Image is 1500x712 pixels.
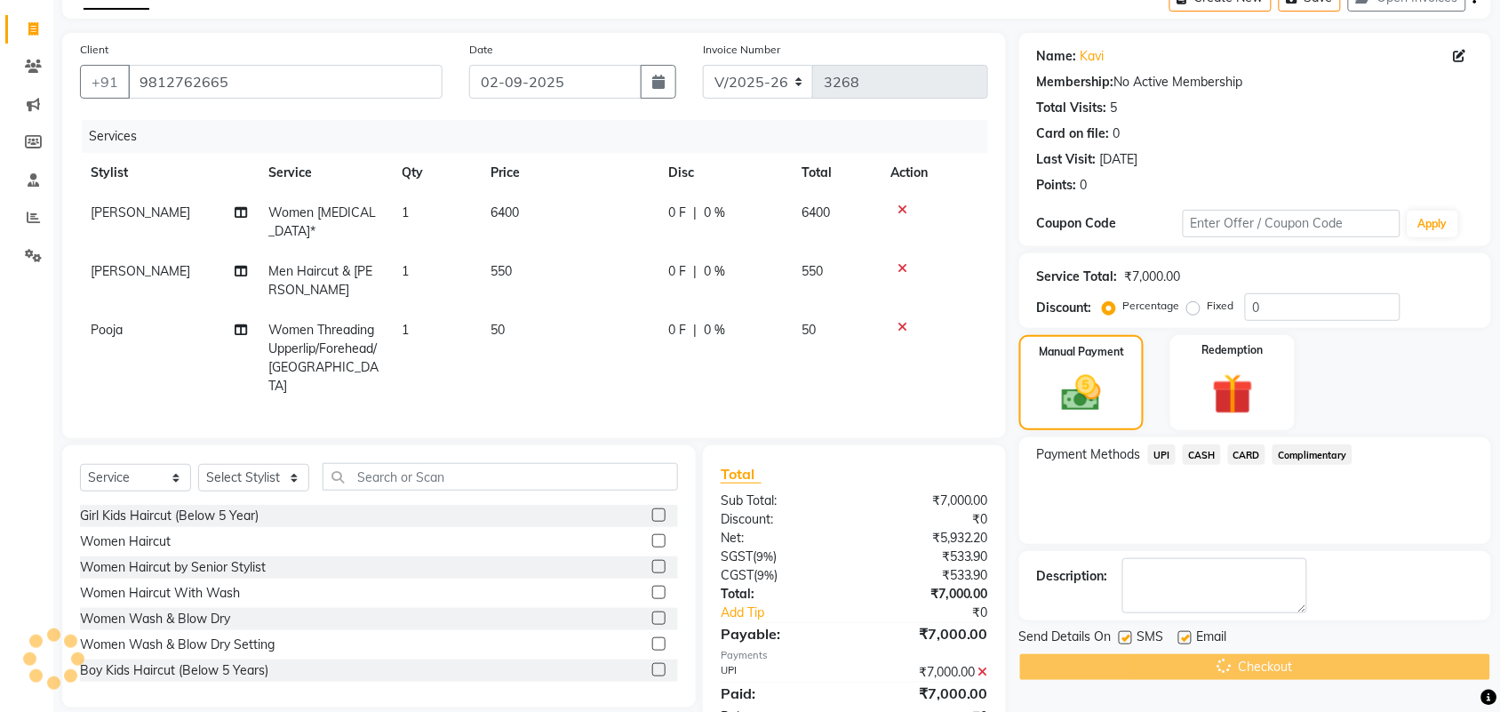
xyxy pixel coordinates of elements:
div: ₹7,000.00 [1125,268,1181,286]
span: 6400 [491,204,519,220]
span: 6400 [802,204,830,220]
div: Coupon Code [1037,214,1183,233]
div: ( ) [707,548,855,566]
span: 0 % [704,321,725,340]
input: Search by Name/Mobile/Email/Code [128,65,443,99]
div: Boy Kids Haircut (Below 5 Years) [80,661,268,680]
th: Total [791,153,880,193]
div: ( ) [707,566,855,585]
span: Men Haircut & [PERSON_NAME] [268,263,372,298]
span: Women Threading Upperlip/Forehead/[GEOGRAPHIC_DATA] [268,322,379,394]
div: UPI [707,663,855,682]
label: Percentage [1123,298,1180,314]
label: Manual Payment [1039,344,1124,360]
div: Discount: [707,510,855,529]
div: Girl Kids Haircut (Below 5 Year) [80,507,259,525]
span: 0 % [704,204,725,222]
div: 0 [1113,124,1121,143]
div: Women Haircut With Wash [80,584,240,603]
div: Last Visit: [1037,150,1097,169]
div: [DATE] [1100,150,1138,169]
div: Sub Total: [707,492,855,510]
input: Enter Offer / Coupon Code [1183,210,1400,237]
input: Search or Scan [323,463,678,491]
div: ₹7,000.00 [854,663,1001,682]
div: Services [82,120,1001,153]
button: +91 [80,65,130,99]
span: Send Details On [1019,628,1112,650]
span: Women [MEDICAL_DATA]* [268,204,376,239]
div: Women Haircut by Senior Stylist [80,558,266,577]
th: Qty [391,153,480,193]
div: Total Visits: [1037,99,1107,117]
div: Paid: [707,683,855,704]
span: CGST [721,567,754,583]
div: 0 [1081,176,1088,195]
div: ₹533.90 [854,548,1001,566]
div: Discount: [1037,299,1092,317]
th: Stylist [80,153,258,193]
span: | [693,262,697,281]
div: Net: [707,529,855,548]
span: 50 [491,322,505,338]
span: 0 % [704,262,725,281]
div: ₹7,000.00 [854,623,1001,644]
div: Total: [707,585,855,604]
th: Disc [658,153,791,193]
span: 1 [402,322,409,338]
span: UPI [1148,444,1176,465]
span: Pooja [91,322,123,338]
div: Payable: [707,623,855,644]
span: [PERSON_NAME] [91,263,190,279]
div: ₹533.90 [854,566,1001,585]
span: 50 [802,322,816,338]
label: Date [469,42,493,58]
img: _gift.svg [1200,369,1266,420]
span: CASH [1183,444,1221,465]
span: 9% [757,568,774,582]
label: Invoice Number [703,42,780,58]
label: Redemption [1202,342,1264,358]
div: Women Haircut [80,532,171,551]
div: Women Wash & Blow Dry Setting [80,636,275,654]
span: | [693,321,697,340]
span: Complimentary [1273,444,1352,465]
a: Kavi [1081,47,1105,66]
a: Add Tip [707,604,879,622]
th: Price [480,153,658,193]
div: Women Wash & Blow Dry [80,610,230,628]
span: 550 [491,263,512,279]
th: Action [880,153,988,193]
div: Membership: [1037,73,1114,92]
th: Service [258,153,391,193]
button: Apply [1408,211,1458,237]
div: ₹7,000.00 [854,683,1001,704]
span: 550 [802,263,823,279]
span: 0 F [668,262,686,281]
div: Service Total: [1037,268,1118,286]
span: | [693,204,697,222]
span: CARD [1228,444,1266,465]
div: Description: [1037,567,1108,586]
div: 5 [1111,99,1118,117]
span: 9% [756,549,773,564]
div: ₹7,000.00 [854,585,1001,604]
div: ₹7,000.00 [854,492,1001,510]
span: SMS [1137,628,1164,650]
span: 0 F [668,204,686,222]
span: Total [721,465,762,484]
span: [PERSON_NAME] [91,204,190,220]
div: ₹5,932.20 [854,529,1001,548]
div: ₹0 [879,604,1001,622]
label: Client [80,42,108,58]
span: Email [1197,628,1227,650]
span: SGST [721,548,753,564]
span: 1 [402,263,409,279]
div: Payments [721,648,988,663]
div: Points: [1037,176,1077,195]
div: Name: [1037,47,1077,66]
span: 1 [402,204,409,220]
div: ₹0 [854,510,1001,529]
div: No Active Membership [1037,73,1473,92]
span: 0 F [668,321,686,340]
